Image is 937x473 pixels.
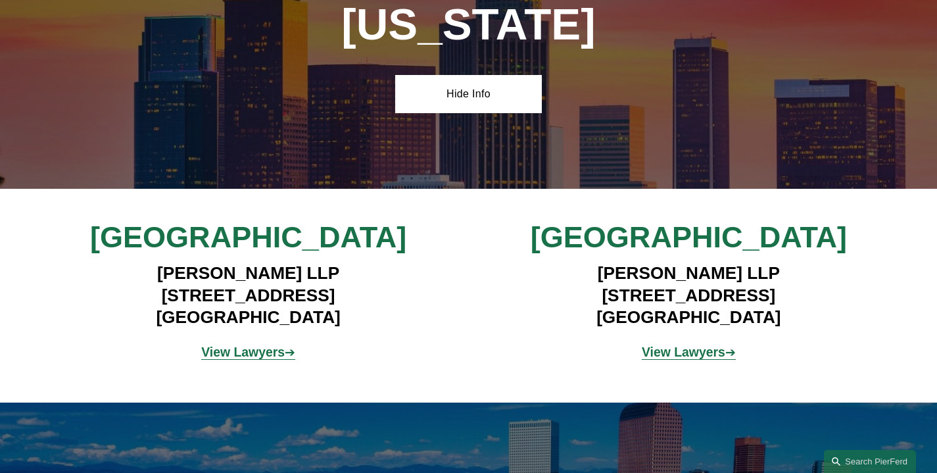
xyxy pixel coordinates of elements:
span: ➔ [201,345,295,359]
a: Hide Info [395,75,542,113]
span: [GEOGRAPHIC_DATA] [90,220,407,254]
span: ➔ [642,345,736,359]
a: View Lawyers➔ [642,345,736,359]
a: View Lawyers➔ [201,345,295,359]
strong: View Lawyers [201,345,285,359]
span: [GEOGRAPHIC_DATA] [531,220,848,254]
h4: [PERSON_NAME] LLP [STREET_ADDRESS] [GEOGRAPHIC_DATA] [65,262,432,328]
a: Search this site [824,450,916,473]
h4: [PERSON_NAME] LLP [STREET_ADDRESS] [GEOGRAPHIC_DATA] [505,262,872,328]
strong: View Lawyers [642,345,725,359]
